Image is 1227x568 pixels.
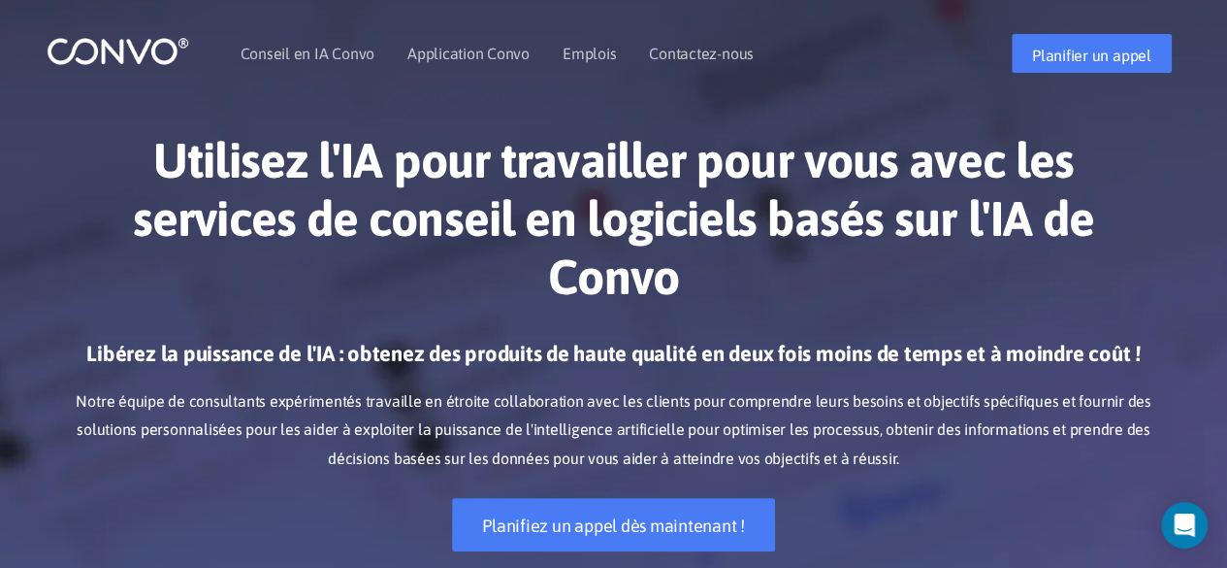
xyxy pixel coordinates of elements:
[649,46,754,61] a: Contactez-nous
[241,45,374,62] font: Conseil en IA Convo
[1032,47,1151,64] font: Planifier un appel
[563,45,616,62] font: Emplois
[1012,34,1172,73] a: Planifier un appel
[407,46,530,61] a: Application Convo
[1161,502,1208,549] div: Ouvrir Intercom Messenger
[407,45,530,62] font: Application Convo
[563,46,616,61] a: Emplois
[649,45,754,62] font: Contactez-nous
[47,36,189,66] img: logo_1.png
[452,498,775,551] a: Planifiez un appel dès maintenant !
[133,132,1094,305] font: Utilisez l'IA pour travailler pour vous avec les services de conseil en logiciels basés sur l'IA ...
[241,46,374,61] a: Conseil en IA Convo
[482,516,745,536] font: Planifiez un appel dès maintenant !
[76,392,1150,468] font: Notre équipe de consultants expérimentés travaille en étroite collaboration avec les clients pour...
[86,341,1140,366] font: Libérez la puissance de l'IA : obtenez des produits de haute qualité en deux fois moins de temps ...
